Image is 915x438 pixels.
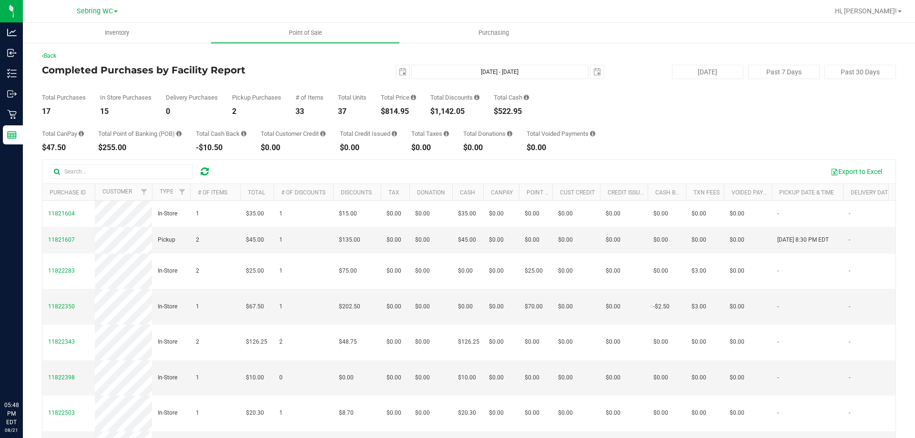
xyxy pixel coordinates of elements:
span: - [777,408,779,418]
a: Voided Payment [732,189,779,196]
span: 2 [196,337,199,346]
div: Total CanPay [42,131,84,137]
span: - [849,235,850,244]
div: Total Voided Payments [527,131,595,137]
a: CanPay [491,189,513,196]
span: Pickup [158,235,175,244]
a: # of Items [198,189,227,196]
span: -$2.50 [653,302,670,311]
span: 1 [196,408,199,418]
span: - [849,266,850,275]
span: 1 [196,302,199,311]
inline-svg: Analytics [7,28,17,37]
a: Purchase ID [50,189,86,196]
div: 33 [295,108,324,115]
span: 1 [279,266,283,275]
span: $10.00 [246,373,264,382]
span: $0.00 [653,235,668,244]
i: Sum of all voided payment transaction amounts, excluding tips and transaction fees, for all purch... [590,131,595,137]
div: Pickup Purchases [232,94,281,101]
span: $0.00 [415,337,430,346]
i: Sum of the cash-back amounts from rounded-up electronic payments for all purchases in the date ra... [241,131,246,137]
inline-svg: Inventory [7,69,17,78]
span: - [849,408,850,418]
div: Total Credit Issued [340,131,397,137]
div: $255.00 [98,144,182,152]
div: Delivery Purchases [166,94,218,101]
div: Total Price [381,94,416,101]
span: $0.00 [730,209,744,218]
span: $0.00 [339,373,354,382]
a: Point of Banking (POB) [527,189,594,196]
span: $8.70 [339,408,354,418]
span: $0.00 [558,235,573,244]
span: 1 [279,408,283,418]
a: Filter [174,184,190,200]
i: Sum of the successful, non-voided cash payment transactions for all purchases in the date range. ... [524,94,529,101]
span: $0.00 [606,373,620,382]
span: $48.75 [339,337,357,346]
a: Filter [136,184,152,200]
div: $0.00 [261,144,325,152]
span: Sebring WC [77,7,113,15]
span: 11821604 [48,210,75,217]
span: $0.00 [489,373,504,382]
span: $0.00 [489,302,504,311]
i: Sum of all account credit issued for all refunds from returned purchases in the date range. [392,131,397,137]
span: $0.00 [606,337,620,346]
span: 11822503 [48,409,75,416]
button: Past 30 Days [824,65,896,79]
h4: Completed Purchases by Facility Report [42,65,326,75]
span: $0.00 [653,209,668,218]
span: $70.00 [525,302,543,311]
span: - [777,373,779,382]
span: $0.00 [558,337,573,346]
inline-svg: Inbound [7,48,17,58]
span: Point of Sale [276,29,335,37]
div: Total Cash [494,94,529,101]
span: $0.00 [730,373,744,382]
span: $0.00 [415,373,430,382]
span: [DATE] 8:30 PM EDT [777,235,829,244]
span: - [777,337,779,346]
a: Total [248,189,265,196]
span: $10.00 [458,373,476,382]
span: $20.30 [458,408,476,418]
div: $0.00 [340,144,397,152]
span: $0.00 [558,373,573,382]
span: $0.00 [525,373,539,382]
span: $0.00 [386,266,401,275]
span: $0.00 [606,266,620,275]
a: Tax [388,189,399,196]
i: Sum of the total taxes for all purchases in the date range. [444,131,449,137]
a: Purchasing [399,23,588,43]
span: Purchasing [466,29,522,37]
span: $67.50 [246,302,264,311]
a: Cash Back [655,189,687,196]
div: Total Donations [463,131,512,137]
div: In Store Purchases [100,94,152,101]
span: $0.00 [525,337,539,346]
span: $0.00 [653,373,668,382]
span: In-Store [158,373,177,382]
span: 11822398 [48,374,75,381]
span: $0.00 [525,408,539,418]
input: Search... [50,164,193,179]
span: $0.00 [730,408,744,418]
span: $0.00 [606,408,620,418]
span: $0.00 [730,302,744,311]
span: $25.00 [525,266,543,275]
div: $0.00 [527,144,595,152]
span: $0.00 [691,209,706,218]
p: 08/21 [4,427,19,434]
span: $0.00 [691,235,706,244]
a: Discounts [341,189,372,196]
div: 2 [232,108,281,115]
span: 1 [196,209,199,218]
button: [DATE] [672,65,743,79]
div: # of Items [295,94,324,101]
span: In-Store [158,266,177,275]
span: $0.00 [558,209,573,218]
a: Point of Sale [211,23,399,43]
span: $35.00 [246,209,264,218]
